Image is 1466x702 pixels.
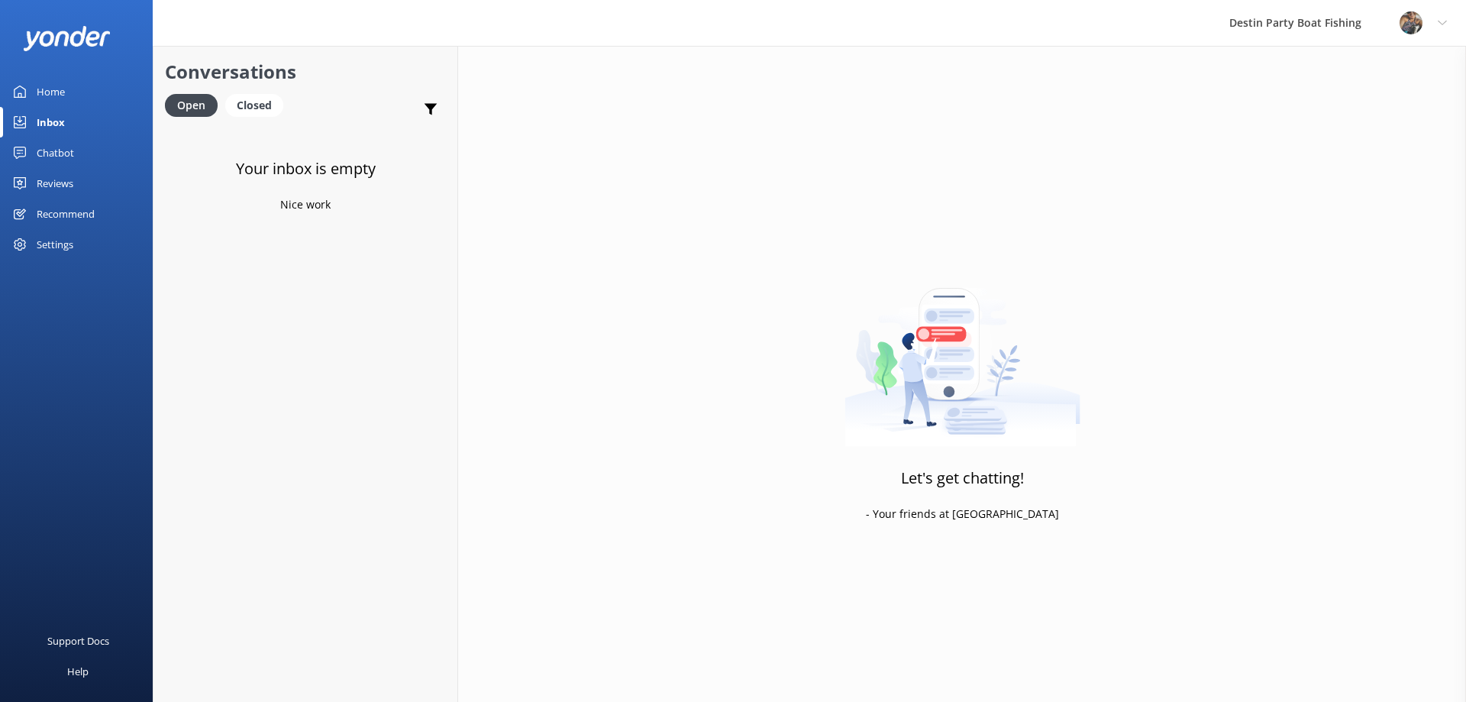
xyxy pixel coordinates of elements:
div: Help [67,656,89,687]
div: Support Docs [47,626,109,656]
div: Home [37,76,65,107]
div: Inbox [37,107,65,137]
div: Settings [37,229,73,260]
div: Recommend [37,199,95,229]
h2: Conversations [165,57,446,86]
a: Closed [225,96,291,113]
div: Open [165,94,218,117]
img: 250-1666038197.jpg [1400,11,1422,34]
div: Chatbot [37,137,74,168]
h3: Your inbox is empty [236,157,376,181]
div: Reviews [37,168,73,199]
p: - Your friends at [GEOGRAPHIC_DATA] [866,506,1059,522]
h3: Let's get chatting! [901,466,1024,490]
a: Open [165,96,225,113]
img: artwork of a man stealing a conversation from at giant smartphone [844,256,1080,447]
img: yonder-white-logo.png [23,26,111,51]
div: Closed [225,94,283,117]
p: Nice work [280,196,331,213]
